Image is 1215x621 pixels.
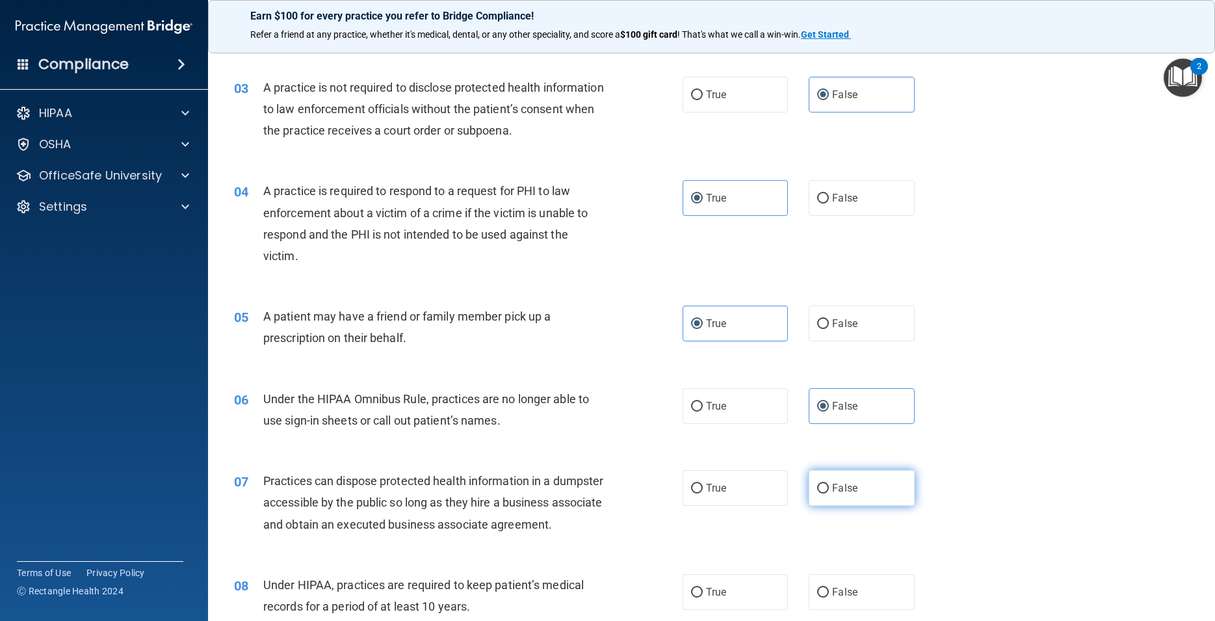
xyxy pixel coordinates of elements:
[706,88,726,101] span: True
[620,29,677,40] strong: $100 gift card
[801,29,849,40] strong: Get Started
[16,199,189,215] a: Settings
[706,317,726,330] span: True
[263,474,603,531] span: Practices can dispose protected health information in a dumpster accessible by the public so long...
[817,319,829,329] input: False
[234,392,248,408] span: 06
[39,199,87,215] p: Settings
[817,484,829,494] input: False
[263,184,588,263] span: A practice is required to respond to a request for PHI to law enforcement about a victim of a cri...
[832,400,857,412] span: False
[706,586,726,598] span: True
[817,90,829,100] input: False
[16,105,189,121] a: HIPAA
[691,484,703,494] input: True
[691,319,703,329] input: True
[832,88,857,101] span: False
[250,10,1173,22] p: Earn $100 for every practice you refer to Bridge Compliance!
[263,310,551,345] span: A patient may have a friend or family member pick up a prescription on their behalf.
[17,585,124,598] span: Ⓒ Rectangle Health 2024
[817,194,829,204] input: False
[17,566,71,579] a: Terms of Use
[86,566,145,579] a: Privacy Policy
[16,137,189,152] a: OSHA
[832,586,857,598] span: False
[234,310,248,325] span: 05
[1164,59,1202,97] button: Open Resource Center, 2 new notifications
[706,482,726,494] span: True
[39,137,72,152] p: OSHA
[234,578,248,594] span: 08
[38,55,129,73] h4: Compliance
[39,168,162,183] p: OfficeSafe University
[1197,66,1201,83] div: 2
[250,29,620,40] span: Refer a friend at any practice, whether it's medical, dental, or any other speciality, and score a
[263,578,584,613] span: Under HIPAA, practices are required to keep patient’s medical records for a period of at least 10...
[691,588,703,598] input: True
[16,14,192,40] img: PMB logo
[234,474,248,490] span: 07
[832,482,857,494] span: False
[817,402,829,412] input: False
[234,184,248,200] span: 04
[691,90,703,100] input: True
[801,29,851,40] a: Get Started
[832,317,857,330] span: False
[39,105,72,121] p: HIPAA
[16,168,189,183] a: OfficeSafe University
[234,81,248,96] span: 03
[691,402,703,412] input: True
[817,588,829,598] input: False
[691,194,703,204] input: True
[263,392,589,427] span: Under the HIPAA Omnibus Rule, practices are no longer able to use sign-in sheets or call out pati...
[706,400,726,412] span: True
[832,192,857,204] span: False
[263,81,604,137] span: A practice is not required to disclose protected health information to law enforcement officials ...
[706,192,726,204] span: True
[677,29,801,40] span: ! That's what we call a win-win.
